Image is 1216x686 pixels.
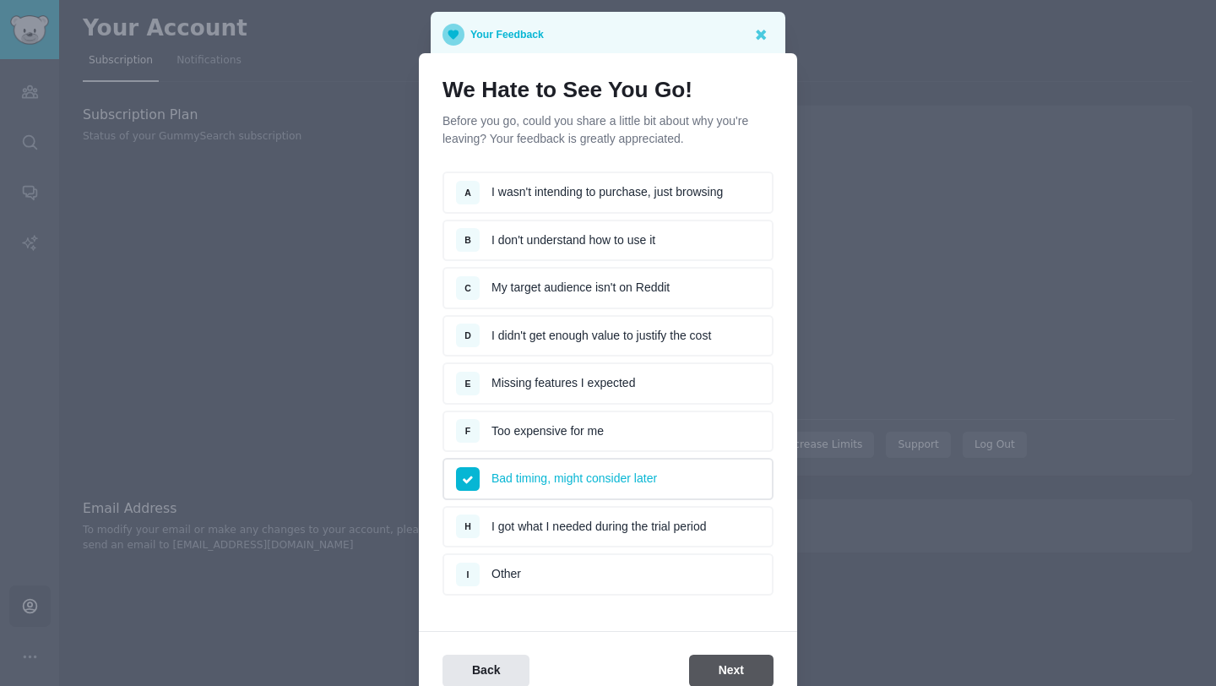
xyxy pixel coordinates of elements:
[464,235,471,245] span: B
[442,77,774,104] h1: We Hate to See You Go!
[470,24,544,46] p: Your Feedback
[464,188,471,198] span: A
[464,330,471,340] span: D
[464,378,470,389] span: E
[467,569,470,580] span: I
[465,426,470,436] span: F
[464,283,471,293] span: C
[464,521,471,531] span: H
[442,112,774,148] p: Before you go, could you share a little bit about why you're leaving? Your feedback is greatly ap...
